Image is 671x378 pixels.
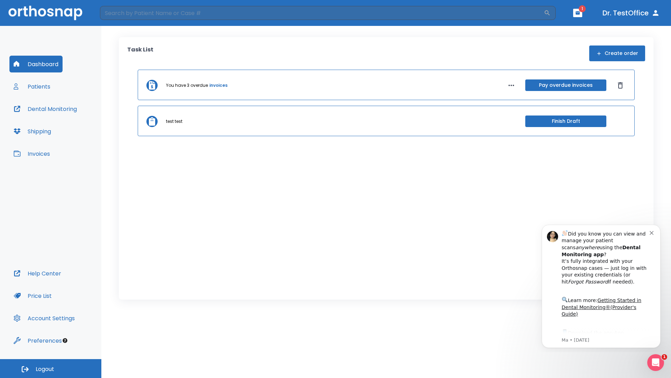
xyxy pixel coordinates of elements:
[118,11,124,16] button: Dismiss notification
[9,100,81,117] button: Dental Monitoring
[166,118,182,125] p: test test
[615,80,626,91] button: Dismiss
[647,354,664,371] iframe: Intercom live chat
[9,265,65,282] button: Help Center
[525,79,606,91] button: Pay overdue invoices
[9,78,55,95] button: Patients
[166,82,208,89] p: You have 3 overdue
[579,5,586,12] span: 1
[36,365,54,373] span: Logout
[209,82,228,89] a: invoices
[589,45,645,61] button: Create order
[30,119,118,125] p: Message from Ma, sent 7w ago
[8,6,82,20] img: Orthosnap
[30,110,118,146] div: Download the app: | ​ Let us know if you need help getting started!
[662,354,667,360] span: 1
[531,218,671,352] iframe: Intercom notifications message
[127,45,153,61] p: Task List
[525,115,606,127] button: Finish Draft
[600,7,663,19] button: Dr. TestOffice
[30,112,93,124] a: App Store
[9,310,79,327] button: Account Settings
[100,6,544,20] input: Search by Patient Name or Case #
[9,332,66,349] button: Preferences
[9,123,55,140] button: Shipping
[9,145,54,162] button: Invoices
[9,287,56,304] button: Price List
[9,56,63,72] button: Dashboard
[62,337,68,344] div: Tooltip anchor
